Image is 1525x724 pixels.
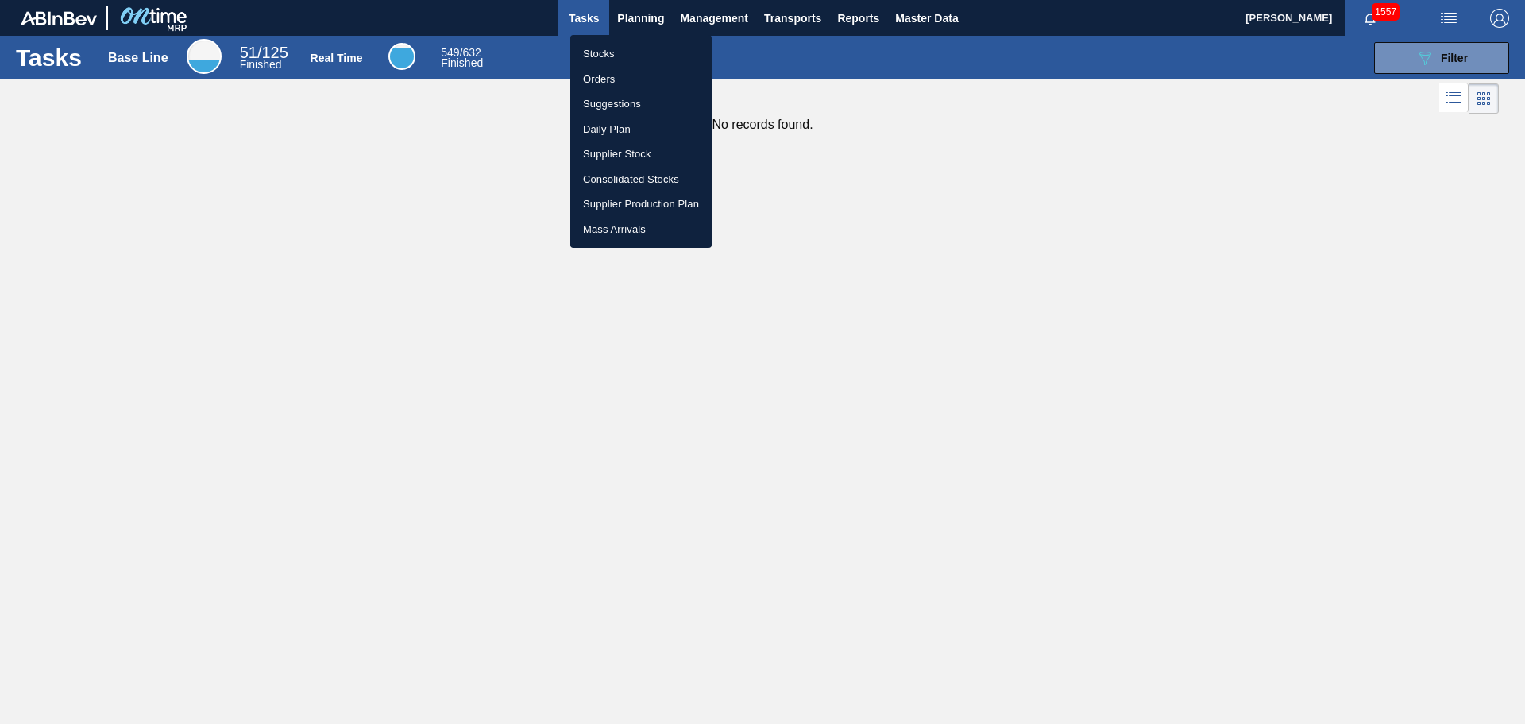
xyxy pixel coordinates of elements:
[570,141,712,167] a: Supplier Stock
[570,41,712,67] a: Stocks
[570,217,712,242] a: Mass Arrivals
[570,167,712,192] a: Consolidated Stocks
[570,192,712,217] a: Supplier Production Plan
[570,117,712,142] a: Daily Plan
[570,67,712,92] a: Orders
[570,91,712,117] a: Suggestions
